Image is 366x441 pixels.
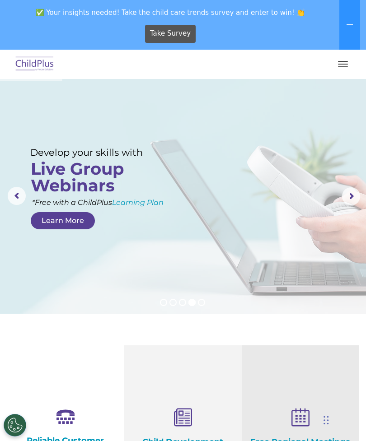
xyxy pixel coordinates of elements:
a: Learn More [31,212,95,229]
button: Cookies Settings [4,414,26,436]
rs-layer: Live Group Webinars [31,160,143,194]
img: ChildPlus by Procare Solutions [14,54,56,75]
rs-layer: Develop your skills with [30,147,150,158]
div: Drag [324,407,329,434]
span: ✅ Your insights needed! Take the child care trends survey and enter to win! 👏 [4,4,338,21]
span: Take Survey [150,26,191,42]
a: Learning Plan [112,198,164,207]
rs-layer: *Free with a ChildPlus [32,197,205,208]
a: Take Survey [145,25,196,43]
iframe: Chat Widget [321,398,366,441]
